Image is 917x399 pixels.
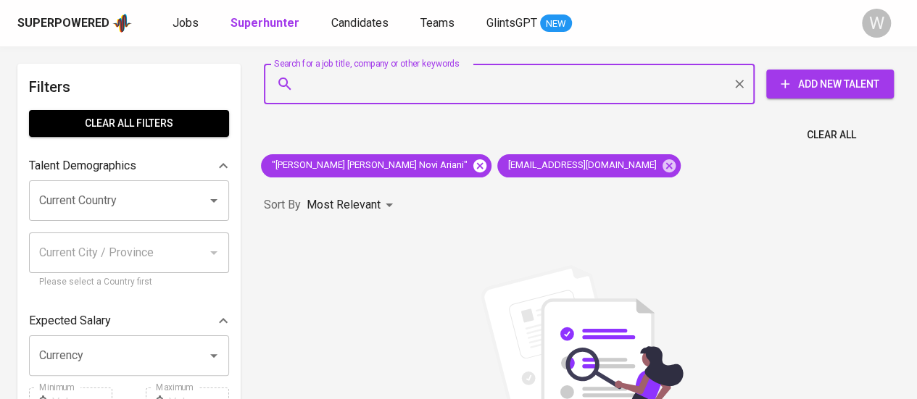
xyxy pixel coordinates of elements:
[261,154,491,177] div: "[PERSON_NAME] [PERSON_NAME] Novi Ariani"
[807,126,856,144] span: Clear All
[29,312,111,329] p: Expected Salary
[41,114,217,133] span: Clear All filters
[307,196,381,214] p: Most Relevant
[29,157,136,175] p: Talent Demographics
[540,17,572,31] span: NEW
[112,12,132,34] img: app logo
[17,12,132,34] a: Superpoweredapp logo
[29,306,229,335] div: Expected Salary
[307,192,398,219] div: Most Relevant
[39,275,219,290] p: Please select a Country first
[331,14,391,33] a: Candidates
[497,154,681,177] div: [EMAIL_ADDRESS][DOMAIN_NAME]
[486,14,572,33] a: GlintsGPT NEW
[420,14,457,33] a: Teams
[729,74,750,94] button: Clear
[204,345,224,366] button: Open
[204,190,224,211] button: Open
[261,159,476,172] span: "[PERSON_NAME] [PERSON_NAME] Novi Ariani"
[173,14,202,33] a: Jobs
[801,122,862,148] button: Clear All
[766,70,894,98] button: Add New Talent
[173,16,199,30] span: Jobs
[420,16,455,30] span: Teams
[778,75,882,93] span: Add New Talent
[29,151,229,180] div: Talent Demographics
[486,16,537,30] span: GlintsGPT
[231,14,302,33] a: Superhunter
[264,196,301,214] p: Sort By
[497,159,665,172] span: [EMAIL_ADDRESS][DOMAIN_NAME]
[29,75,229,98] h6: Filters
[862,9,891,38] div: W
[331,16,389,30] span: Candidates
[231,16,299,30] b: Superhunter
[29,110,229,137] button: Clear All filters
[17,15,109,32] div: Superpowered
